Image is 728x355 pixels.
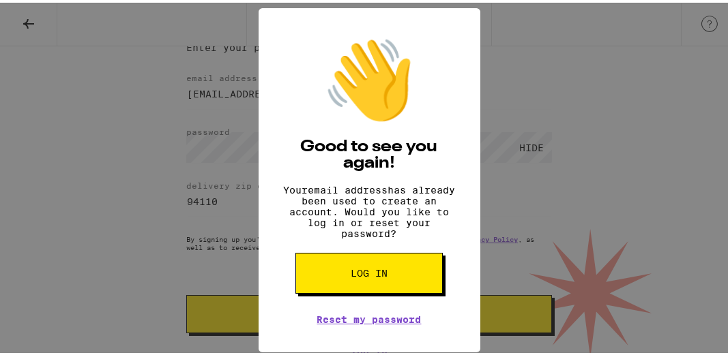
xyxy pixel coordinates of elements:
[279,182,460,236] p: Your email address has already been used to create an account. Would you like to log in or reset ...
[317,311,422,322] a: Reset my password
[8,10,98,20] span: Hi. Need any help?
[351,266,388,275] span: Log in
[279,136,460,169] h2: Good to see you again!
[321,33,417,123] div: 👋
[295,250,443,291] button: Log in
